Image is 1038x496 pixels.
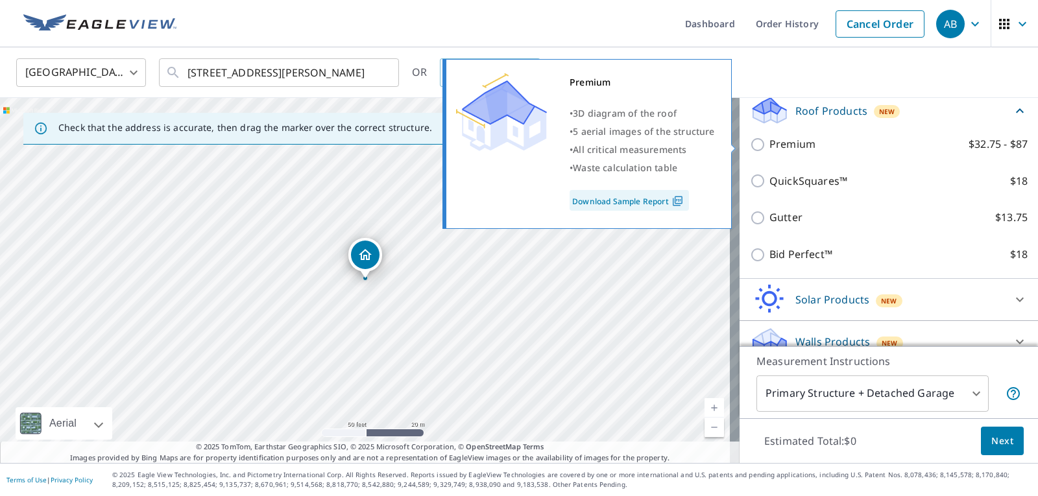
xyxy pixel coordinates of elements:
p: $18 [1010,173,1028,189]
div: • [570,159,715,177]
span: 5 aerial images of the structure [573,125,714,137]
div: • [570,104,715,123]
p: $18 [1010,246,1028,263]
p: | [6,476,93,484]
p: Gutter [769,209,803,226]
a: Privacy Policy [51,475,93,484]
input: Search by address or latitude-longitude [187,54,372,91]
span: © 2025 TomTom, Earthstar Geographics SIO, © 2025 Microsoft Corporation, © [196,442,544,453]
img: Pdf Icon [669,195,686,207]
p: Roof Products [795,103,867,119]
div: Aerial [45,407,80,440]
span: Next [991,433,1013,449]
span: Your report will include the primary structure and a detached garage if one exists. [1006,386,1021,401]
div: Solar ProductsNew [750,284,1028,315]
span: New [881,296,897,306]
p: Check that the address is accurate, then drag the marker over the correct structure. [58,122,432,134]
a: Terms of Use [6,475,47,484]
a: Terms [523,442,544,451]
p: © 2025 Eagle View Technologies, Inc. and Pictometry International Corp. All Rights Reserved. Repo... [112,470,1032,490]
img: Premium [456,73,547,151]
a: Upload Blueprint [440,58,540,87]
span: All critical measurements [573,143,686,156]
p: Walls Products [795,334,870,349]
span: Waste calculation table [573,161,677,174]
p: Solar Products [795,292,869,307]
div: [GEOGRAPHIC_DATA] [16,54,146,91]
p: $32.75 - $87 [969,136,1028,152]
p: $13.75 [995,209,1028,226]
a: Current Level 19, Zoom In [705,398,724,418]
a: Current Level 19, Zoom Out [705,418,724,437]
a: Download Sample Report [570,190,689,211]
div: AB [936,10,965,38]
div: Walls ProductsNew [750,326,1028,357]
div: Primary Structure + Detached Garage [756,375,989,412]
div: Dropped pin, building 1, Residential property, 401 James Rd Effort, PA 18330 [348,238,382,278]
button: Next [981,427,1024,456]
div: • [570,123,715,141]
p: Measurement Instructions [756,353,1021,369]
p: Estimated Total: $0 [754,427,867,455]
a: OpenStreetMap [466,442,520,451]
span: 3D diagram of the roof [573,107,677,119]
div: OR [412,58,540,87]
div: Premium [570,73,715,91]
div: Aerial [16,407,112,440]
p: QuickSquares™ [769,173,847,189]
div: • [570,141,715,159]
p: Premium [769,136,815,152]
img: EV Logo [23,14,176,34]
span: New [882,338,898,348]
p: Bid Perfect™ [769,246,832,263]
span: New [879,106,895,117]
a: Cancel Order [836,10,924,38]
div: Roof ProductsNew [750,95,1028,126]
